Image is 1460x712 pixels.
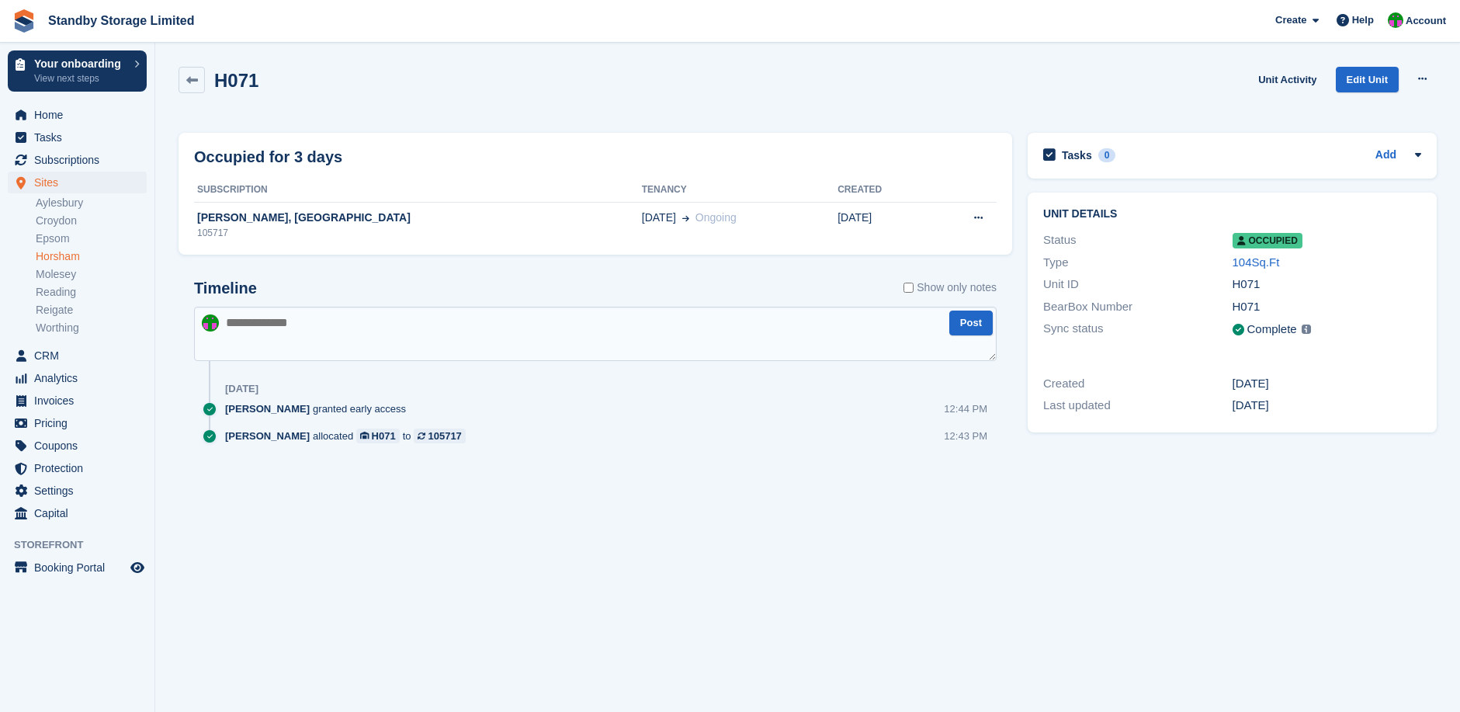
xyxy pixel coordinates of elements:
[34,345,127,366] span: CRM
[695,211,737,224] span: Ongoing
[34,390,127,412] span: Invoices
[36,303,147,318] a: Reigate
[8,172,147,193] a: menu
[944,401,987,416] div: 12:44 PM
[1233,298,1421,316] div: H071
[8,367,147,389] a: menu
[1043,298,1232,316] div: BearBox Number
[8,557,147,578] a: menu
[1275,12,1306,28] span: Create
[1043,208,1421,221] h2: Unit details
[225,401,414,416] div: granted early access
[1043,276,1232,293] div: Unit ID
[128,558,147,577] a: Preview store
[1375,147,1396,165] a: Add
[428,429,461,443] div: 105717
[34,71,127,85] p: View next steps
[34,367,127,389] span: Analytics
[8,435,147,457] a: menu
[225,429,310,443] span: [PERSON_NAME]
[1233,255,1280,269] a: 104Sq.Ft
[34,457,127,479] span: Protection
[1233,233,1302,248] span: Occupied
[1043,320,1232,339] div: Sync status
[36,285,147,300] a: Reading
[414,429,465,443] a: 105717
[642,178,838,203] th: Tenancy
[36,267,147,282] a: Molesey
[194,145,342,168] h2: Occupied for 3 days
[642,210,676,226] span: [DATE]
[34,104,127,126] span: Home
[1043,397,1232,415] div: Last updated
[1098,148,1116,162] div: 0
[34,557,127,578] span: Booking Portal
[36,196,147,210] a: Aylesbury
[838,178,929,203] th: Created
[1062,148,1092,162] h2: Tasks
[8,104,147,126] a: menu
[8,480,147,502] a: menu
[225,383,258,395] div: [DATE]
[903,280,914,296] input: Show only notes
[949,311,993,336] button: Post
[372,429,396,443] div: H071
[225,429,473,443] div: allocated to
[1388,12,1403,28] img: Michelle Mustoe
[14,537,154,553] span: Storefront
[34,502,127,524] span: Capital
[1233,276,1421,293] div: H071
[356,429,400,443] a: H071
[36,214,147,228] a: Croydon
[1043,231,1232,249] div: Status
[903,280,997,296] label: Show only notes
[1043,254,1232,272] div: Type
[1352,12,1374,28] span: Help
[42,8,200,33] a: Standby Storage Limited
[214,70,258,91] h2: H071
[8,149,147,171] a: menu
[1043,375,1232,393] div: Created
[34,58,127,69] p: Your onboarding
[36,321,147,335] a: Worthing
[194,178,642,203] th: Subscription
[194,280,257,297] h2: Timeline
[8,502,147,524] a: menu
[8,412,147,434] a: menu
[1406,13,1446,29] span: Account
[1252,67,1323,92] a: Unit Activity
[1233,375,1421,393] div: [DATE]
[8,390,147,412] a: menu
[194,210,642,226] div: [PERSON_NAME], [GEOGRAPHIC_DATA]
[34,480,127,502] span: Settings
[202,314,219,332] img: Michelle Mustoe
[1302,325,1311,334] img: icon-info-grey-7440780725fd019a000dd9b08b2336e03edf1995a4989e88bcd33f0948082b44.svg
[12,9,36,33] img: stora-icon-8386f47178a22dfd0bd8f6a31ec36ba5ce8667c1dd55bd0f319d3a0aa187defe.svg
[34,435,127,457] span: Coupons
[36,231,147,246] a: Epsom
[194,226,642,240] div: 105717
[36,249,147,264] a: Horsham
[34,149,127,171] span: Subscriptions
[34,127,127,148] span: Tasks
[8,457,147,479] a: menu
[1336,67,1399,92] a: Edit Unit
[8,345,147,366] a: menu
[34,412,127,434] span: Pricing
[838,202,929,248] td: [DATE]
[34,172,127,193] span: Sites
[1247,321,1297,339] div: Complete
[8,127,147,148] a: menu
[8,50,147,92] a: Your onboarding View next steps
[1233,397,1421,415] div: [DATE]
[944,429,987,443] div: 12:43 PM
[225,401,310,416] span: [PERSON_NAME]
